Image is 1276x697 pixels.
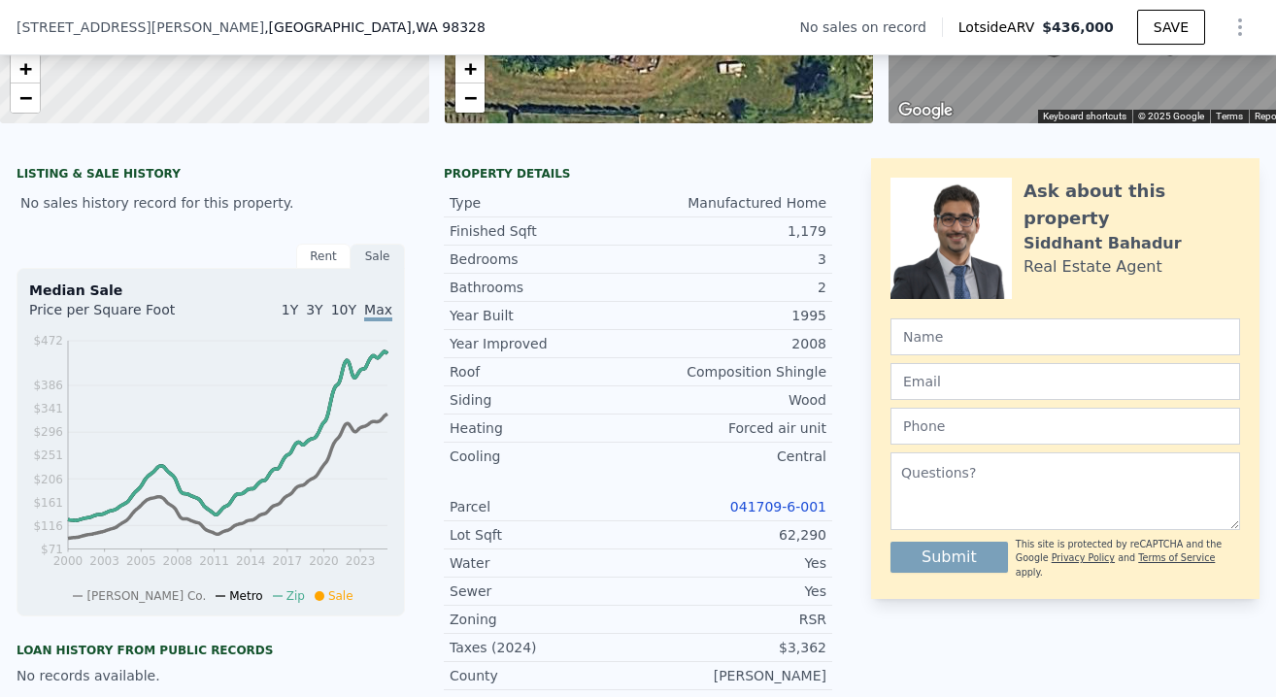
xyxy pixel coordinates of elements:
div: No records available. [17,666,405,685]
div: Median Sale [29,281,392,300]
div: Real Estate Agent [1024,255,1162,279]
div: Wood [638,390,826,410]
div: Ask about this property [1024,178,1240,232]
tspan: 2005 [126,554,156,568]
tspan: $296 [33,425,63,439]
input: Name [890,318,1240,355]
div: No sales on record [800,17,942,37]
div: Heating [450,418,638,438]
tspan: $251 [33,448,63,462]
div: 1995 [638,306,826,325]
a: Zoom in [11,54,40,83]
div: Composition Shingle [638,362,826,382]
div: [PERSON_NAME] [638,666,826,685]
span: Zip [286,589,305,603]
tspan: $386 [33,379,63,392]
a: Privacy Policy [1052,552,1115,563]
span: 10Y [331,302,356,317]
input: Email [890,363,1240,400]
div: No sales history record for this property. [17,185,405,220]
div: Type [450,193,638,213]
tspan: $472 [33,334,63,348]
a: Open this area in Google Maps (opens a new window) [893,98,957,123]
div: 3 [638,249,826,269]
div: Taxes (2024) [450,638,638,657]
tspan: 2017 [273,554,303,568]
div: Yes [638,581,826,601]
input: Phone [890,408,1240,445]
button: Submit [890,542,1008,573]
div: LISTING & SALE HISTORY [17,166,405,185]
button: SAVE [1137,10,1205,45]
span: Lotside ARV [958,17,1042,37]
div: Cooling [450,447,638,466]
div: This site is protected by reCAPTCHA and the Google and apply. [1016,538,1240,580]
div: 2008 [638,334,826,353]
a: Zoom in [455,54,485,83]
tspan: 2023 [346,554,376,568]
span: [STREET_ADDRESS][PERSON_NAME] [17,17,264,37]
span: © 2025 Google [1138,111,1204,121]
tspan: 2003 [89,554,119,568]
div: Water [450,553,638,573]
span: Sale [328,589,353,603]
span: + [463,56,476,81]
div: Lot Sqft [450,525,638,545]
div: 2 [638,278,826,297]
div: Bathrooms [450,278,638,297]
div: RSR [638,610,826,629]
a: Terms of Service [1138,552,1215,563]
a: Zoom out [11,83,40,113]
tspan: $116 [33,519,63,533]
div: Yes [638,553,826,573]
div: Loan history from public records [17,643,405,658]
div: $3,362 [638,638,826,657]
a: Terms (opens in new tab) [1216,111,1243,121]
button: Keyboard shortcuts [1043,110,1126,123]
span: + [19,56,32,81]
div: County [450,666,638,685]
div: Siding [450,390,638,410]
span: 3Y [306,302,322,317]
div: Siddhant Bahadur [1024,232,1182,255]
div: Year Built [450,306,638,325]
div: Roof [450,362,638,382]
tspan: 2008 [163,554,193,568]
span: − [463,85,476,110]
span: Metro [229,589,262,603]
div: Finished Sqft [450,221,638,241]
img: Google [893,98,957,123]
button: Show Options [1221,8,1259,47]
span: [PERSON_NAME] Co. [86,589,206,603]
span: $436,000 [1042,19,1114,35]
div: Property details [444,166,832,182]
div: 1,179 [638,221,826,241]
a: 041709-6-001 [730,499,826,514]
div: Rent [296,244,351,269]
div: Sale [351,244,405,269]
div: Sewer [450,581,638,601]
tspan: 2000 [53,554,84,568]
div: Zoning [450,610,638,629]
span: 1Y [282,302,298,317]
tspan: $161 [33,496,63,510]
tspan: 2011 [199,554,229,568]
tspan: $341 [33,402,63,415]
div: Price per Square Foot [29,300,211,331]
span: , [GEOGRAPHIC_DATA] [264,17,486,37]
tspan: $71 [41,543,63,556]
tspan: 2020 [309,554,339,568]
span: , WA 98328 [412,19,486,35]
span: Max [364,302,392,321]
div: Bedrooms [450,249,638,269]
a: Zoom out [455,83,485,113]
div: Year Improved [450,334,638,353]
tspan: $206 [33,473,63,486]
div: Central [638,447,826,466]
div: 62,290 [638,525,826,545]
div: Parcel [450,497,638,516]
tspan: 2014 [236,554,266,568]
div: Forced air unit [638,418,826,438]
div: Manufactured Home [638,193,826,213]
span: − [19,85,32,110]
